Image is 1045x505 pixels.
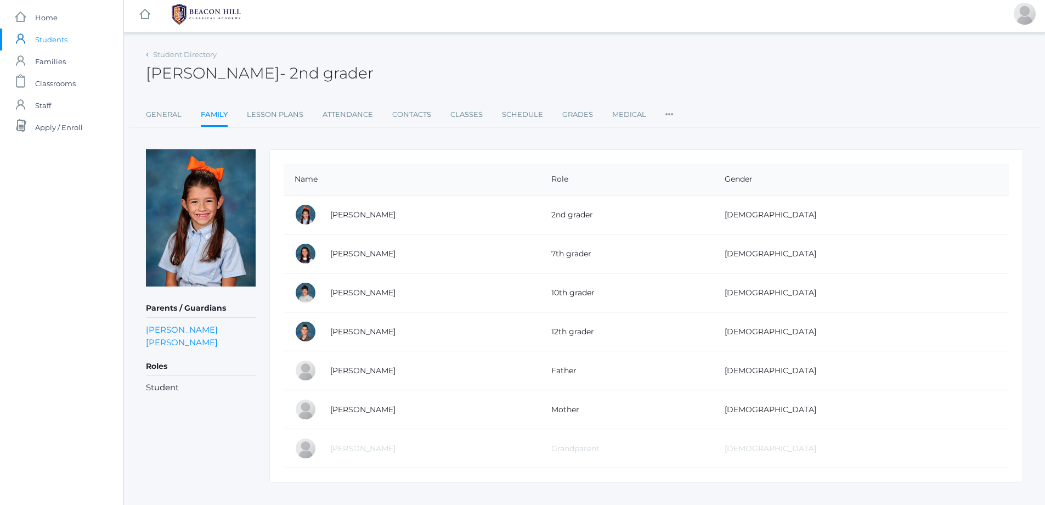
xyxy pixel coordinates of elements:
[295,399,317,420] div: Vanessa Benson
[295,360,317,381] div: Matt Benson
[35,29,67,50] span: Students
[330,210,396,220] a: [PERSON_NAME]
[540,312,714,351] td: 12th grader
[714,234,1009,273] td: [DEMOGRAPHIC_DATA]
[330,288,396,298] a: [PERSON_NAME]
[330,366,396,375] a: [PERSON_NAME]
[392,104,431,126] a: Contacts
[540,234,714,273] td: 7th grader
[612,104,646,126] a: Medical
[146,149,256,287] img: Alexandra Benson
[540,195,714,234] td: 2nd grader
[146,323,218,336] a: [PERSON_NAME]
[146,65,374,82] h2: [PERSON_NAME]
[295,243,317,265] div: Juliana Benson
[201,104,228,127] a: Family
[247,104,303,126] a: Lesson Plans
[35,50,66,72] span: Families
[714,429,1009,468] td: [DEMOGRAPHIC_DATA]
[502,104,543,126] a: Schedule
[540,390,714,429] td: Mother
[714,390,1009,429] td: [DEMOGRAPHIC_DATA]
[714,312,1009,351] td: [DEMOGRAPHIC_DATA]
[295,437,317,459] div: Victoria Hofmann
[540,164,714,195] th: Role
[295,204,317,226] div: Alexandra Benson
[540,351,714,390] td: Father
[153,50,217,59] a: Student Directory
[146,357,256,376] h5: Roles
[330,327,396,336] a: [PERSON_NAME]
[35,94,51,116] span: Staff
[562,104,593,126] a: Grades
[35,116,83,138] span: Apply / Enroll
[323,104,373,126] a: Attendance
[284,164,540,195] th: Name
[540,429,714,468] td: Grandparent
[35,7,58,29] span: Home
[35,72,76,94] span: Classrooms
[714,164,1009,195] th: Gender
[714,351,1009,390] td: [DEMOGRAPHIC_DATA]
[330,444,396,453] a: [PERSON_NAME]
[450,104,483,126] a: Classes
[330,405,396,414] a: [PERSON_NAME]
[540,273,714,312] td: 10th grader
[146,104,182,126] a: General
[714,195,1009,234] td: [DEMOGRAPHIC_DATA]
[714,273,1009,312] td: [DEMOGRAPHIC_DATA]
[146,299,256,318] h5: Parents / Guardians
[330,249,396,259] a: [PERSON_NAME]
[280,64,374,82] span: - 2nd grader
[1014,3,1036,25] div: Vanessa Benson
[165,1,247,28] img: 1_BHCALogos-05.png
[295,321,317,343] div: Theodore Benson
[146,381,256,394] li: Student
[295,282,317,304] div: Maximillian Benson
[146,336,218,349] a: [PERSON_NAME]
